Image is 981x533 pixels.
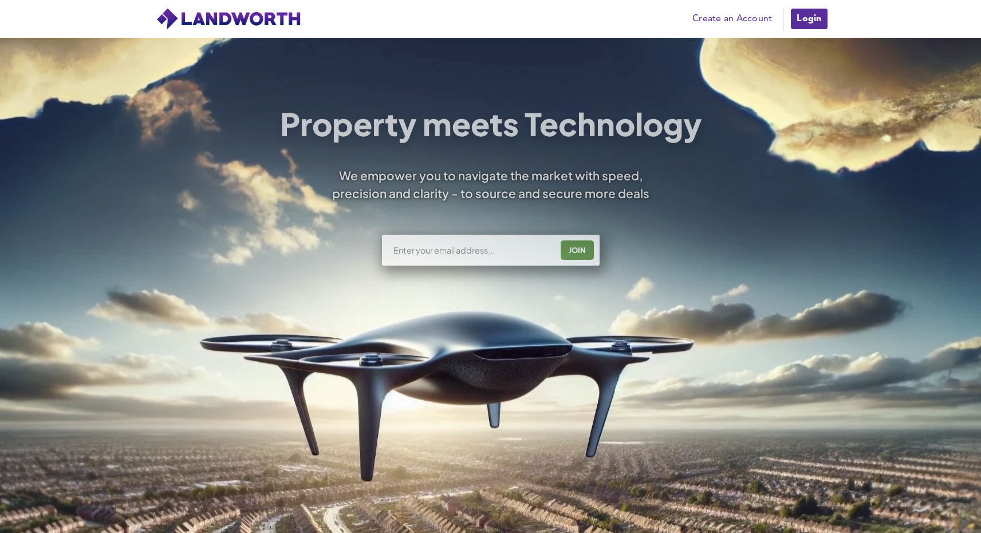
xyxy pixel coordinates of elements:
[564,241,590,259] div: JOIN
[317,167,665,202] div: We empower you to navigate the market with speed, precision and clarity - to source and secure mo...
[561,240,594,260] button: JOIN
[392,244,552,256] input: Enter your email address...
[279,108,702,139] h1: Property meets Technology
[790,7,828,30] a: Login
[687,10,778,27] a: Create an Account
